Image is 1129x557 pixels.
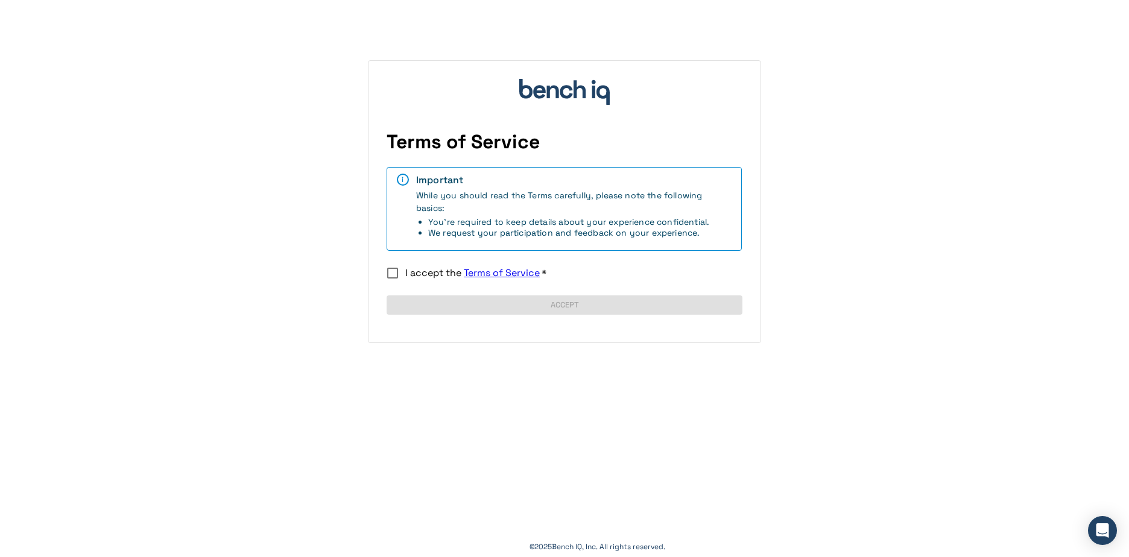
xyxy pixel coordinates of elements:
[519,79,610,105] img: bench_iq_logo.svg
[405,266,540,279] span: I accept the
[416,174,732,186] div: Important
[428,227,732,238] li: We request your participation and feedback on your experience.
[416,190,732,238] span: While you should read the Terms carefully, please note the following basics:
[397,174,409,186] div: i
[387,130,742,154] h4: Terms of Service
[464,266,540,279] a: Terms of Service
[428,216,732,227] li: You're required to keep details about your experience confidential.
[1088,516,1117,545] div: Open Intercom Messenger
